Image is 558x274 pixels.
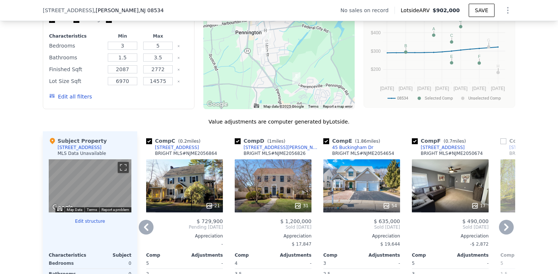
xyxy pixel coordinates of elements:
[205,100,230,109] a: Open this area in Google Maps (opens a new window)
[43,118,515,125] div: Value adjustments are computer generated by Lotside .
[371,67,381,72] text: $200
[87,208,97,212] a: Terms (opens in new tab)
[363,258,400,268] div: -
[280,218,311,224] span: $ 1,200,000
[450,252,489,258] div: Adjustments
[323,224,400,230] span: Sold [DATE]
[471,202,486,209] div: 17
[175,139,203,144] span: ( miles)
[472,86,486,91] text: [DATE]
[332,150,394,156] div: BRIGHT MLS # NJME2054654
[469,4,495,17] button: SAVE
[264,139,288,144] span: ( miles)
[142,33,174,39] div: Max
[177,68,180,71] button: Clear
[352,139,383,144] span: ( miles)
[371,30,381,35] text: $400
[470,242,489,247] span: -$ 2,872
[273,252,311,258] div: Adjustments
[49,137,107,145] div: Subject Property
[106,33,139,39] div: Min
[259,46,267,59] div: 420 Burd St
[49,258,89,268] div: Bedrooms
[432,27,435,31] text: A
[397,96,408,101] text: 08534
[254,104,259,108] button: Keyboard shortcuts
[445,139,452,144] span: 0.7
[139,7,164,13] span: , NJ 08534
[58,150,106,156] div: MLS Data Unavailable
[92,258,131,268] div: 0
[58,145,101,150] div: [STREET_ADDRESS]
[412,252,450,258] div: Comp
[235,145,320,150] a: [STREET_ADDRESS][PERSON_NAME]
[263,33,271,46] div: 221 S Main St
[294,202,309,209] div: 31
[421,150,483,156] div: BRIGHT MLS # NJME2050674
[51,203,75,212] a: Open this area in Google Maps (opens a new window)
[509,145,553,150] div: [STREET_ADDRESS]
[146,145,199,150] a: [STREET_ADDRESS]
[49,159,131,212] div: Street View
[146,261,149,266] span: 5
[146,239,223,249] div: -
[341,7,395,14] div: No sales on record
[323,261,326,266] span: 3
[478,54,480,59] text: F
[49,76,103,86] div: Lot Size Sqft
[43,7,94,14] span: [STREET_ADDRESS]
[368,14,510,106] svg: A chart.
[412,224,489,230] span: Sold [DATE]
[101,208,129,212] a: Report a problem
[380,86,394,91] text: [DATE]
[462,218,489,224] span: $ 490,000
[450,33,453,38] text: C
[454,86,468,91] text: [DATE]
[49,41,103,51] div: Bedrooms
[244,150,306,156] div: BRIGHT MLS # NJME2056826
[425,96,453,101] text: Selected Comp
[491,86,505,91] text: [DATE]
[412,233,489,239] div: Appreciation
[292,72,300,85] div: 45 Buckingham Dr
[500,145,553,150] a: [STREET_ADDRESS]
[146,252,185,258] div: Comp
[186,258,223,268] div: -
[441,139,469,144] span: ( miles)
[177,56,180,59] button: Clear
[261,27,269,39] div: 120 S Main St
[323,145,373,150] a: 45 Buckingham Dr
[412,145,465,150] a: [STREET_ADDRESS]
[235,233,311,239] div: Appreciation
[197,218,223,224] span: $ 729,900
[269,139,272,144] span: 1
[244,145,320,150] div: [STREET_ADDRESS][PERSON_NAME]
[497,64,500,68] text: H
[332,145,373,150] div: 45 Buckingham Dr
[500,252,539,258] div: Comp
[49,64,103,74] div: Finished Sqft
[459,18,462,22] text: D
[323,233,400,239] div: Appreciation
[487,38,490,42] text: G
[205,100,230,109] img: Google
[235,252,273,258] div: Comp
[401,7,433,14] span: Lotside ARV
[49,33,103,39] div: Characteristics
[450,54,453,59] text: E
[323,104,352,108] a: Report a map error
[235,224,311,230] span: Sold [DATE]
[452,258,489,268] div: -
[399,86,413,91] text: [DATE]
[292,242,311,247] span: $ 17,847
[500,3,515,18] button: Show Options
[275,258,311,268] div: -
[433,7,460,13] span: $902,000
[155,150,217,156] div: BRIGHT MLS # NJME2056864
[435,86,449,91] text: [DATE]
[412,261,415,266] span: 5
[49,52,103,63] div: Bathrooms
[500,261,503,266] span: 5
[383,202,397,209] div: 54
[94,7,164,14] span: , [PERSON_NAME]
